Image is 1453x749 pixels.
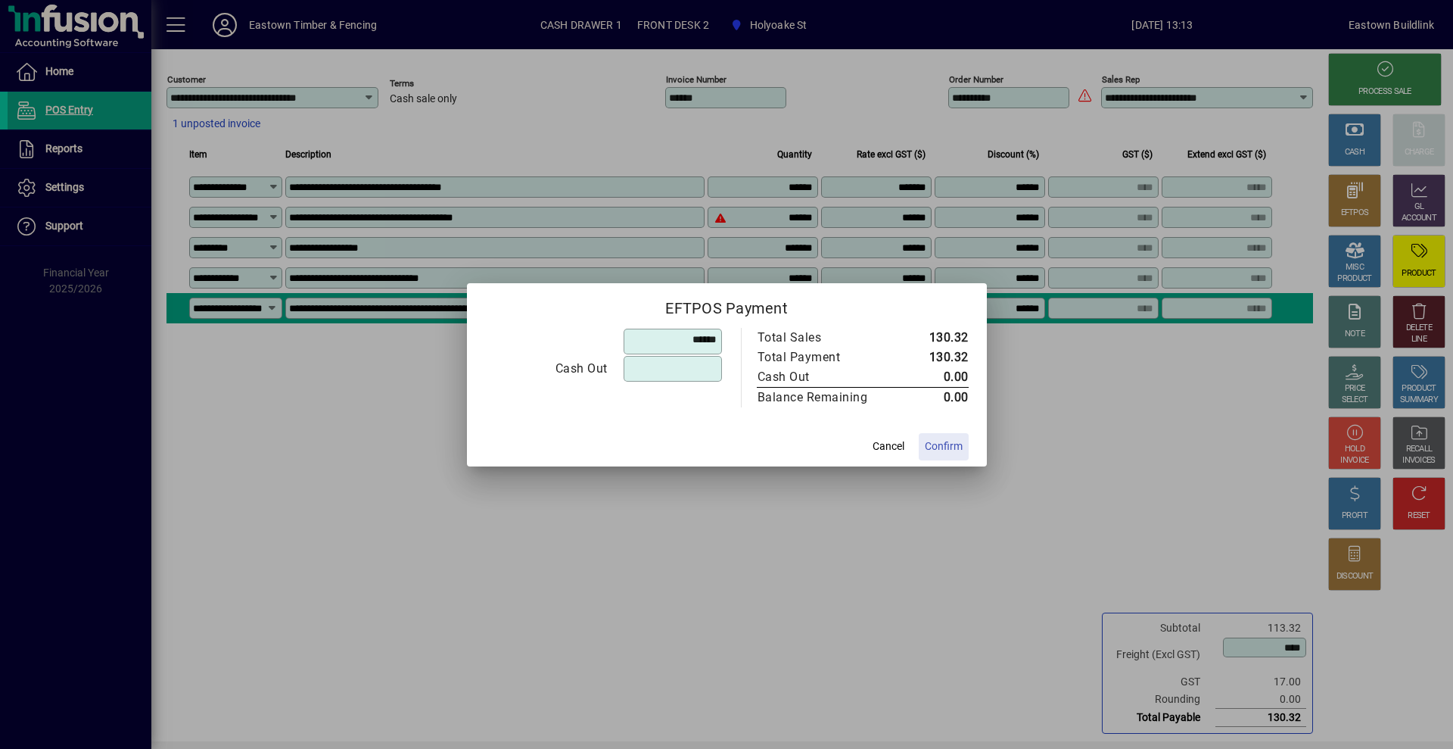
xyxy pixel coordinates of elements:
button: Cancel [864,433,913,460]
td: Total Payment [757,348,900,367]
div: Balance Remaining [758,389,885,407]
div: Cash Out [758,368,885,386]
span: Confirm [925,438,963,454]
td: 130.32 [900,348,969,367]
td: 130.32 [900,328,969,348]
span: Cancel [873,438,904,454]
div: Cash Out [486,360,608,378]
button: Confirm [919,433,969,460]
td: 0.00 [900,387,969,407]
td: 0.00 [900,367,969,388]
h2: EFTPOS Payment [467,283,987,327]
td: Total Sales [757,328,900,348]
